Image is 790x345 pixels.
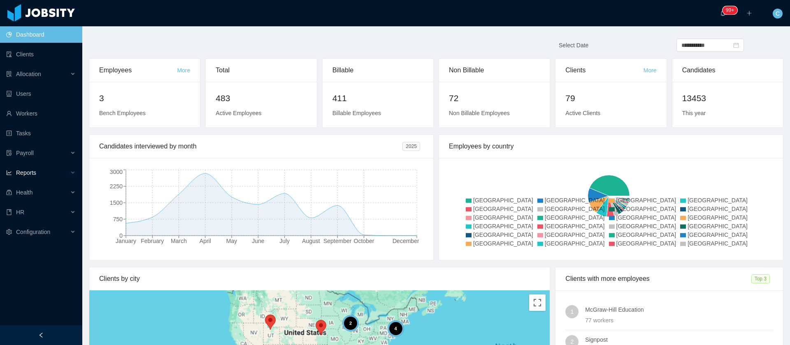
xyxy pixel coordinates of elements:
div: 77 workers [585,316,773,325]
a: icon: userWorkers [6,105,76,122]
span: [GEOGRAPHIC_DATA] [545,240,605,247]
i: icon: file-protect [6,150,12,156]
span: [GEOGRAPHIC_DATA] [473,223,533,229]
span: This year [682,110,706,116]
i: icon: solution [6,71,12,77]
span: [GEOGRAPHIC_DATA] [473,232,533,238]
span: [GEOGRAPHIC_DATA] [688,223,748,229]
i: icon: plus [746,10,752,16]
a: More [644,67,657,74]
span: [GEOGRAPHIC_DATA] [545,232,605,238]
sup: 211 [723,6,737,14]
span: 1 [570,305,574,318]
div: Employees by country [449,135,773,158]
i: icon: setting [6,229,12,235]
i: icon: calendar [733,42,739,48]
span: Bench Employees [99,110,146,116]
tspan: May [226,238,237,244]
div: Total [216,59,307,82]
a: icon: profileTasks [6,125,76,141]
tspan: March [171,238,187,244]
span: [GEOGRAPHIC_DATA] [545,206,605,212]
i: icon: line-chart [6,170,12,176]
span: [GEOGRAPHIC_DATA] [616,214,676,221]
i: icon: medicine-box [6,190,12,195]
div: 2 [342,315,359,331]
h2: 72 [449,92,540,105]
span: [GEOGRAPHIC_DATA] [473,206,533,212]
span: [GEOGRAPHIC_DATA] [688,214,748,221]
span: [GEOGRAPHIC_DATA] [616,223,676,229]
div: Non Billable [449,59,540,82]
span: [GEOGRAPHIC_DATA] [473,240,533,247]
span: Active Clients [565,110,600,116]
span: [GEOGRAPHIC_DATA] [616,232,676,238]
span: Active Employees [216,110,261,116]
h2: 483 [216,92,307,105]
h4: McGraw-Hill Education [585,305,773,314]
span: [GEOGRAPHIC_DATA] [616,240,676,247]
div: Candidates [682,59,773,82]
h2: 411 [332,92,423,105]
span: [GEOGRAPHIC_DATA] [545,197,605,204]
i: icon: bell [720,10,726,16]
a: icon: robotUsers [6,86,76,102]
span: 2025 [402,142,420,151]
h2: 79 [565,92,656,105]
div: Clients [565,59,643,82]
div: Employees [99,59,177,82]
tspan: August [302,238,320,244]
span: Configuration [16,229,50,235]
tspan: September [323,238,352,244]
a: More [177,67,190,74]
span: [GEOGRAPHIC_DATA] [545,223,605,229]
span: HR [16,209,24,215]
span: Reports [16,169,36,176]
span: Allocation [16,71,41,77]
div: 4 [387,320,404,337]
tspan: 1500 [110,199,123,206]
tspan: January [116,238,136,244]
tspan: July [279,238,290,244]
h4: Signpost [585,335,773,344]
span: C [776,9,780,19]
tspan: 750 [113,216,123,222]
span: Top 3 [751,274,770,283]
tspan: 0 [119,232,123,239]
span: [GEOGRAPHIC_DATA] [688,240,748,247]
span: [GEOGRAPHIC_DATA] [616,206,676,212]
span: Select Date [559,42,588,49]
a: icon: auditClients [6,46,76,63]
span: Payroll [16,150,34,156]
a: icon: pie-chartDashboard [6,26,76,43]
tspan: October [354,238,374,244]
span: [GEOGRAPHIC_DATA] [616,197,676,204]
span: Non Billable Employees [449,110,510,116]
span: [GEOGRAPHIC_DATA] [473,197,533,204]
tspan: June [252,238,265,244]
i: icon: book [6,209,12,215]
button: Toggle fullscreen view [529,294,546,311]
div: Clients by city [99,267,540,290]
h2: 13453 [682,92,773,105]
span: Billable Employees [332,110,381,116]
tspan: February [141,238,164,244]
tspan: 3000 [110,169,123,175]
span: [GEOGRAPHIC_DATA] [688,206,748,212]
tspan: April [200,238,211,244]
div: Candidates interviewed by month [99,135,402,158]
span: [GEOGRAPHIC_DATA] [545,214,605,221]
span: [GEOGRAPHIC_DATA] [688,232,748,238]
h2: 3 [99,92,190,105]
span: [GEOGRAPHIC_DATA] [688,197,748,204]
span: Health [16,189,33,196]
span: [GEOGRAPHIC_DATA] [473,214,533,221]
div: Billable [332,59,423,82]
div: Clients with more employees [565,267,751,290]
tspan: December [393,238,419,244]
tspan: 2250 [110,183,123,190]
